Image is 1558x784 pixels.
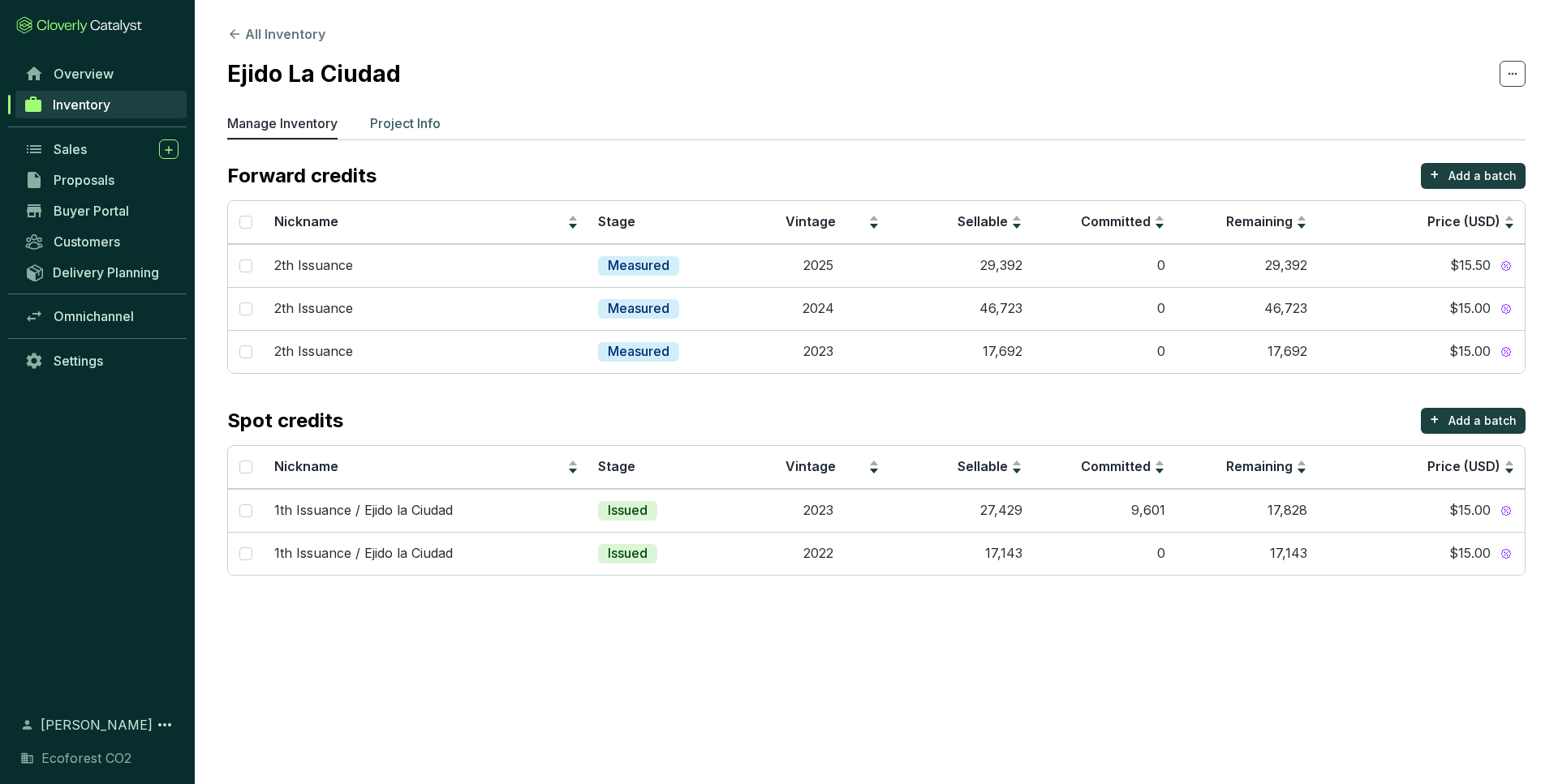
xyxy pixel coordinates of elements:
span: Inventory [53,96,110,113]
p: 2th Issuance [274,343,353,361]
span: Customers [54,233,120,250]
p: + [1430,163,1440,186]
p: Measured [608,257,669,275]
td: 29,392 [889,244,1032,287]
span: Proposals [54,172,114,188]
p: Add a batch [1448,413,1517,429]
span: Sales [54,141,87,157]
span: Nickname [274,458,338,474]
p: Spot credits [227,408,343,434]
button: +Add a batch [1421,163,1526,189]
a: Overview [16,60,187,88]
td: 29,392 [1175,244,1318,287]
td: 0 [1032,330,1175,373]
a: Omnichannel [16,302,187,330]
p: Measured [608,343,669,361]
p: Issued [608,502,648,520]
a: Delivery Planning [16,259,187,285]
a: Inventory [15,91,187,118]
td: 17,692 [1175,330,1318,373]
a: Sales [16,135,187,163]
th: Stage [588,201,747,244]
p: 2th Issuance [274,300,353,318]
td: 0 [1032,244,1175,287]
p: 1th Issuance / Ejido la Ciudad [274,502,453,520]
td: 17,143 [1175,532,1318,575]
span: Vintage [785,213,836,229]
span: [PERSON_NAME] [41,715,153,735]
p: Manage Inventory [227,114,338,133]
span: Ecoforest CO2 [41,748,131,768]
span: Buyer Portal [54,203,129,219]
span: Committed [1081,213,1151,229]
td: 0 [1032,532,1175,575]
span: Price (USD) [1427,458,1500,474]
span: $15.00 [1449,343,1491,361]
td: 2025 [747,244,889,287]
td: 17,828 [1175,489,1318,532]
a: Buyer Portal [16,197,187,225]
p: 1th Issuance / Ejido la Ciudad [274,545,453,563]
span: Nickname [274,213,338,229]
span: Remaining [1226,213,1293,229]
span: Sellable [958,213,1008,229]
td: 46,723 [889,287,1032,330]
span: Stage [598,458,635,474]
span: Vintage [785,458,836,474]
a: Settings [16,347,187,375]
p: 2th Issuance [274,257,353,275]
td: 27,429 [889,489,1032,532]
button: +Add a batch [1421,408,1526,434]
span: $15.00 [1449,545,1491,563]
span: Sellable [958,458,1008,474]
p: Issued [608,545,648,563]
span: Delivery Planning [53,264,159,281]
span: $15.00 [1449,300,1491,318]
td: 17,143 [889,532,1032,575]
td: 17,692 [889,330,1032,373]
p: + [1430,408,1440,431]
button: All Inventory [227,24,325,44]
td: 2022 [747,532,889,575]
h2: Ejido La Ciudad [227,57,401,91]
span: Overview [54,66,114,82]
td: 0 [1032,287,1175,330]
span: Remaining [1226,458,1293,474]
a: Proposals [16,166,187,194]
td: 2023 [747,330,889,373]
span: $15.50 [1450,257,1491,275]
span: Stage [598,213,635,229]
th: Stage [588,446,747,489]
p: Project Info [370,114,441,133]
span: Settings [54,353,103,369]
td: 46,723 [1175,287,1318,330]
span: Price (USD) [1427,213,1500,229]
td: 9,601 [1032,489,1175,532]
span: $15.00 [1449,502,1491,520]
td: 2024 [747,287,889,330]
p: Measured [608,300,669,318]
a: Customers [16,228,187,255]
span: Committed [1081,458,1151,474]
span: Omnichannel [54,308,134,324]
p: Forward credits [227,163,377,189]
td: 2023 [747,489,889,532]
p: Add a batch [1448,168,1517,184]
